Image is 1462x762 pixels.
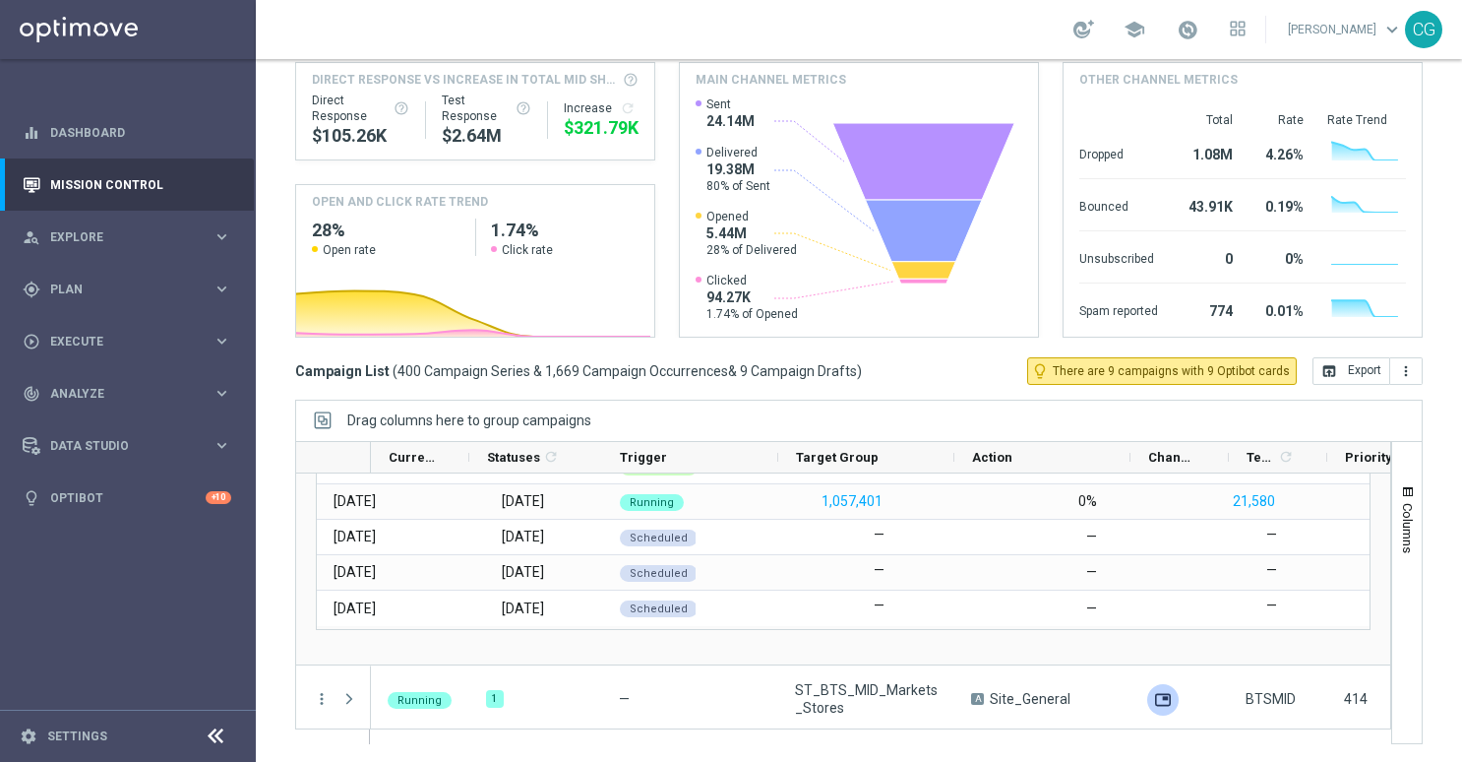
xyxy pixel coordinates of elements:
span: Running [630,496,674,509]
i: more_vert [1398,363,1414,379]
div: Rate [1256,112,1304,128]
colored-tag: Scheduled [620,563,698,582]
a: [PERSON_NAME]keyboard_arrow_down [1286,15,1405,44]
button: lightbulb_outline There are 9 campaigns with 9 Optibot cards [1027,357,1297,385]
span: 80% of Sent [706,178,770,194]
button: more_vert [313,690,331,708]
div: Data Studio [23,437,213,455]
div: 1 [486,690,504,708]
div: CG [1405,11,1442,48]
div: 774 [1182,293,1233,325]
i: keyboard_arrow_right [213,436,231,455]
span: 414 [1344,691,1368,707]
div: Thursday [502,492,544,510]
span: Channel [1148,450,1195,465]
label: — [1266,526,1277,543]
span: Open rate [323,242,376,258]
span: ) [857,362,862,380]
span: Explore [50,231,213,243]
div: Row Groups [347,413,591,428]
span: Calculate column [540,446,559,468]
div: Optibot [23,472,231,524]
span: ( [393,362,397,380]
span: Priority [1345,450,1392,465]
div: play_circle_outline Execute keyboard_arrow_right [22,334,232,349]
div: — [1086,600,1097,617]
h4: OPEN AND CLICK RATE TREND [312,193,488,211]
span: Templates [1247,450,1275,465]
a: Mission Control [50,159,231,211]
div: Total [1182,112,1233,128]
div: Explore [23,228,213,246]
span: 1.74% of Opened [706,306,798,322]
button: more_vert [1390,357,1423,385]
span: Trigger [620,450,667,465]
div: 22 Aug 2025 [334,528,376,545]
i: lightbulb [23,489,40,507]
i: refresh [543,449,559,465]
div: Direct Response [312,93,409,124]
i: settings [20,728,37,745]
div: $2,637,344 [442,124,531,148]
span: school [1124,19,1145,40]
span: Scheduled [630,567,688,580]
div: Saturday [502,563,544,581]
div: 0% [1078,492,1097,510]
span: Execute [50,336,213,348]
span: 400 Campaign Series & 1,669 Campaign Occurrences [397,362,728,380]
span: Opened [706,209,797,224]
div: Plan [23,281,213,298]
span: Calculate column [1275,446,1294,468]
i: refresh [1278,449,1294,465]
div: Increase [564,100,639,116]
button: person_search Explore keyboard_arrow_right [22,229,232,245]
div: 1.08M [1182,137,1233,168]
label: — [874,597,884,614]
div: Execute [23,333,213,350]
span: Columns [1400,503,1416,553]
span: 19.38M [706,160,770,178]
div: 0 [1182,241,1233,273]
i: track_changes [23,385,40,403]
span: keyboard_arrow_down [1381,19,1403,40]
div: track_changes Analyze keyboard_arrow_right [22,386,232,402]
span: Target Group [796,450,879,465]
span: 28% of Delivered [706,242,797,258]
span: 5.44M [706,224,797,242]
i: play_circle_outline [23,333,40,350]
div: 43.91K [1182,189,1233,221]
span: ST_BTS_MID_Markets_Stores [795,681,938,717]
span: Action [972,450,1012,465]
a: Dashboard [50,106,231,159]
span: Data Studio [50,440,213,452]
div: Press SPACE to select this row. [296,666,371,734]
div: Mission Control [22,177,232,193]
h3: Campaign List [295,362,862,380]
div: 0.19% [1256,189,1304,221]
i: refresh [620,100,636,116]
label: — [874,526,884,543]
span: Analyze [50,388,213,400]
i: person_search [23,228,40,246]
div: Unsubscribed [1079,241,1158,273]
div: 21 Aug 2025 [334,492,376,510]
span: 94.27K [706,288,798,306]
button: lightbulb Optibot +10 [22,490,232,506]
i: equalizer [23,124,40,142]
div: Friday [502,528,544,545]
span: Clicked [706,273,798,288]
div: Data Studio keyboard_arrow_right [22,438,232,454]
button: 1,057,401 [820,489,884,514]
span: Sent [706,96,755,112]
div: +10 [206,491,231,504]
i: open_in_browser [1321,363,1337,379]
div: 23 Aug 2025 [334,563,376,581]
button: equalizer Dashboard [22,125,232,141]
div: Test Response [442,93,531,124]
colored-tag: Running [620,492,684,511]
span: Drag columns here to group campaigns [347,413,591,428]
div: Spam reported [1079,293,1158,325]
div: — [1086,528,1097,545]
div: 0.01% [1256,293,1304,325]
